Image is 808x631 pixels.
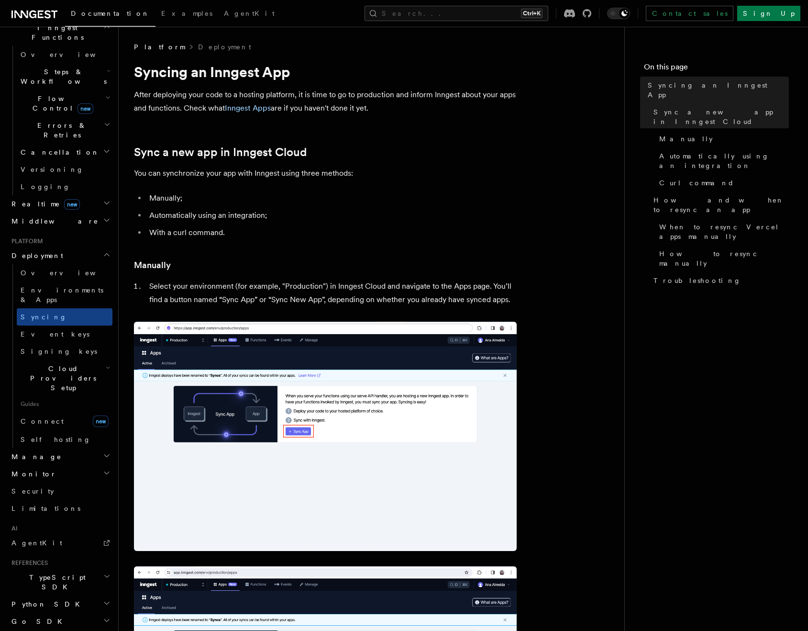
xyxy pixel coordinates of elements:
[21,269,119,277] span: Overview
[225,103,271,113] a: Inngest Apps
[17,282,112,308] a: Environments & Apps
[65,3,155,27] a: Documentation
[17,364,106,393] span: Cloud Providers Setup
[8,247,112,264] button: Deployment
[650,192,789,218] a: How and when to resync an app
[8,195,112,213] button: Realtimenew
[21,417,64,425] span: Connect
[17,117,112,144] button: Errors & Retries
[17,412,112,431] a: Connectnew
[8,199,80,209] span: Realtime
[8,569,112,596] button: TypeScript SDK
[8,617,68,626] span: Go SDK
[8,237,43,245] span: Platform
[659,249,789,268] span: How to resync manually
[365,6,548,21] button: Search...Ctrl+K
[17,178,112,195] a: Logging
[21,348,97,355] span: Signing keys
[146,280,517,306] li: Select your environment (for example, "Production") in Inngest Cloud and navigate to the Apps pag...
[17,67,107,86] span: Steps & Workflows
[11,487,54,495] span: Security
[653,107,789,126] span: Sync a new app in Inngest Cloud
[17,46,112,63] a: Overview
[11,505,80,512] span: Limitations
[737,6,800,21] a: Sign Up
[8,534,112,552] a: AgentKit
[659,222,789,241] span: When to resync Vercel apps manually
[17,63,112,90] button: Steps & Workflows
[155,3,218,26] a: Examples
[134,88,517,115] p: After deploying your code to a hosting platform, it is time to go to production and inform Innges...
[17,94,105,113] span: Flow Control
[8,596,112,613] button: Python SDK
[650,103,789,130] a: Sync a new app in Inngest Cloud
[17,264,112,282] a: Overview
[655,130,789,147] a: Manually
[8,483,112,500] a: Security
[655,245,789,272] a: How to resync manually
[146,226,517,239] li: With a curl command.
[659,178,734,188] span: Curl command
[21,183,70,191] span: Logging
[653,195,789,214] span: How and when to resync an app
[8,19,112,46] button: Inngest Functions
[134,146,307,159] a: Sync a new app in Inngest Cloud
[64,199,80,210] span: new
[198,42,251,52] a: Deployment
[146,209,517,222] li: Automatically using an integration;
[8,599,86,609] span: Python SDK
[17,326,112,343] a: Event keys
[134,322,517,551] img: Inngest Cloud screen with sync App button when you have no apps synced yet
[607,8,630,19] button: Toggle dark mode
[8,251,63,260] span: Deployment
[218,3,280,26] a: AgentKit
[161,10,212,17] span: Examples
[8,500,112,517] a: Limitations
[77,103,93,114] span: new
[21,436,91,443] span: Self hosting
[644,61,789,77] h4: On this page
[8,469,56,479] span: Monitor
[17,147,100,157] span: Cancellation
[17,161,112,178] a: Versioning
[646,6,733,21] a: Contact sales
[655,174,789,192] a: Curl command
[644,77,789,103] a: Syncing an Inngest App
[134,167,517,180] p: You can synchronize your app with Inngest using three methods:
[134,259,171,272] a: Manually
[17,308,112,326] a: Syncing
[17,396,112,412] span: Guides
[655,218,789,245] a: When to resync Vercel apps manually
[17,431,112,448] a: Self hosting
[21,166,84,173] span: Versioning
[21,330,89,338] span: Event keys
[8,525,18,532] span: AI
[8,216,99,226] span: Middleware
[8,613,112,630] button: Go SDK
[224,10,275,17] span: AgentKit
[146,192,517,205] li: Manually;
[653,276,741,285] span: Troubleshooting
[8,448,112,465] button: Manage
[648,80,789,100] span: Syncing an Inngest App
[655,147,789,174] a: Automatically using an integration
[8,264,112,448] div: Deployment
[521,9,542,18] kbd: Ctrl+K
[134,42,185,52] span: Platform
[71,10,150,17] span: Documentation
[8,573,103,592] span: TypeScript SDK
[8,452,62,462] span: Manage
[8,213,112,230] button: Middleware
[21,51,119,58] span: Overview
[659,134,713,144] span: Manually
[17,343,112,360] a: Signing keys
[17,121,104,140] span: Errors & Retries
[17,90,112,117] button: Flow Controlnew
[8,23,103,42] span: Inngest Functions
[134,63,517,80] h1: Syncing an Inngest App
[21,313,67,321] span: Syncing
[659,151,789,170] span: Automatically using an integration
[8,465,112,483] button: Monitor
[93,416,109,427] span: new
[8,46,112,195] div: Inngest Functions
